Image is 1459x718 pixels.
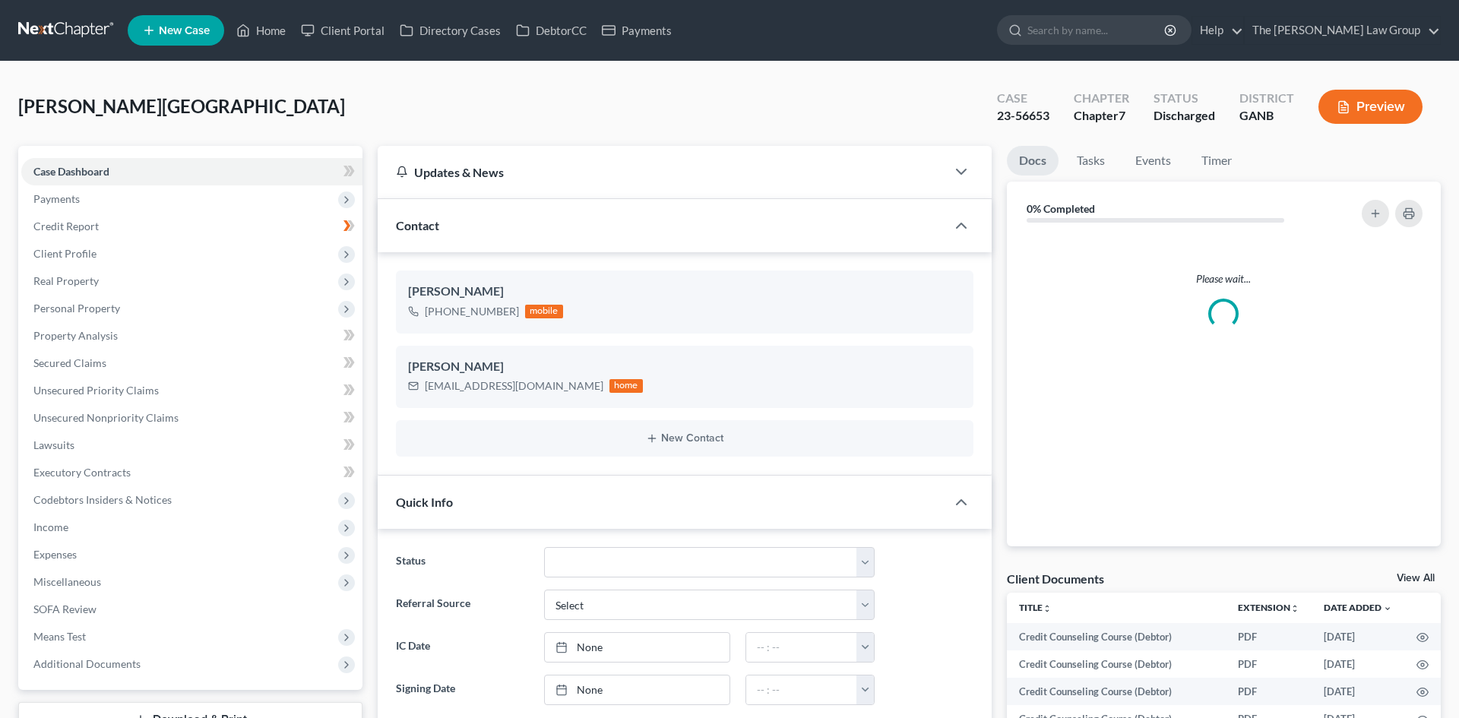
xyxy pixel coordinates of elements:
[1324,602,1392,613] a: Date Added expand_more
[1383,604,1392,613] i: expand_more
[33,384,159,397] span: Unsecured Priority Claims
[33,438,74,451] span: Lawsuits
[1027,202,1095,215] strong: 0% Completed
[396,495,453,509] span: Quick Info
[1239,90,1294,107] div: District
[1074,90,1129,107] div: Chapter
[21,432,362,459] a: Lawsuits
[609,379,643,393] div: home
[293,17,392,44] a: Client Portal
[1027,16,1166,44] input: Search by name...
[388,547,536,577] label: Status
[21,322,362,350] a: Property Analysis
[1226,650,1312,678] td: PDF
[425,378,603,394] div: [EMAIL_ADDRESS][DOMAIN_NAME]
[21,213,362,240] a: Credit Report
[1019,602,1052,613] a: Titleunfold_more
[33,329,118,342] span: Property Analysis
[33,192,80,205] span: Payments
[21,350,362,377] a: Secured Claims
[33,603,97,615] span: SOFA Review
[1019,271,1429,286] p: Please wait...
[1245,17,1440,44] a: The [PERSON_NAME] Law Group
[1290,604,1299,613] i: unfold_more
[1154,90,1215,107] div: Status
[33,274,99,287] span: Real Property
[1312,678,1404,705] td: [DATE]
[1119,108,1125,122] span: 7
[594,17,679,44] a: Payments
[1318,90,1423,124] button: Preview
[21,377,362,404] a: Unsecured Priority Claims
[1239,107,1294,125] div: GANB
[746,675,856,704] input: -- : --
[18,95,345,117] span: [PERSON_NAME][GEOGRAPHIC_DATA]
[33,466,131,479] span: Executory Contracts
[408,358,961,376] div: [PERSON_NAME]
[545,675,729,704] a: None
[21,158,362,185] a: Case Dashboard
[33,575,101,588] span: Miscellaneous
[1238,602,1299,613] a: Extensionunfold_more
[408,432,961,444] button: New Contact
[33,302,120,315] span: Personal Property
[33,247,97,260] span: Client Profile
[21,404,362,432] a: Unsecured Nonpriority Claims
[525,305,563,318] div: mobile
[1007,678,1226,705] td: Credit Counseling Course (Debtor)
[1154,107,1215,125] div: Discharged
[408,283,961,301] div: [PERSON_NAME]
[33,630,86,643] span: Means Test
[1192,17,1243,44] a: Help
[396,218,439,232] span: Contact
[33,548,77,561] span: Expenses
[1123,146,1183,176] a: Events
[229,17,293,44] a: Home
[33,165,109,178] span: Case Dashboard
[396,164,928,180] div: Updates & News
[1189,146,1244,176] a: Timer
[746,633,856,662] input: -- : --
[1397,573,1435,584] a: View All
[1043,604,1052,613] i: unfold_more
[392,17,508,44] a: Directory Cases
[1007,623,1226,650] td: Credit Counseling Course (Debtor)
[33,493,172,506] span: Codebtors Insiders & Notices
[997,107,1049,125] div: 23-56653
[33,520,68,533] span: Income
[1312,650,1404,678] td: [DATE]
[1007,650,1226,678] td: Credit Counseling Course (Debtor)
[388,590,536,620] label: Referral Source
[388,675,536,705] label: Signing Date
[388,632,536,663] label: IC Date
[21,596,362,623] a: SOFA Review
[33,657,141,670] span: Additional Documents
[425,304,519,319] div: [PHONE_NUMBER]
[33,411,179,424] span: Unsecured Nonpriority Claims
[1007,571,1104,587] div: Client Documents
[159,25,210,36] span: New Case
[33,220,99,232] span: Credit Report
[508,17,594,44] a: DebtorCC
[1226,678,1312,705] td: PDF
[545,633,729,662] a: None
[33,356,106,369] span: Secured Claims
[21,459,362,486] a: Executory Contracts
[1226,623,1312,650] td: PDF
[1007,146,1059,176] a: Docs
[1074,107,1129,125] div: Chapter
[1065,146,1117,176] a: Tasks
[997,90,1049,107] div: Case
[1312,623,1404,650] td: [DATE]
